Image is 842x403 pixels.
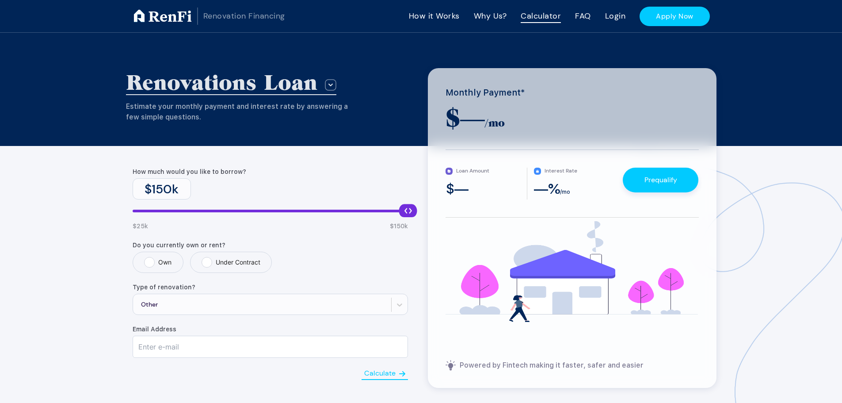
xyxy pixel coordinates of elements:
a: Why Us? [474,9,507,23]
span: /mo [485,116,505,129]
span: /mo [560,189,570,195]
label: Under Contract [202,257,260,268]
a: RenFi [133,8,192,24]
label: How much would you like to borrow? [133,167,408,177]
div: $ 150 k [133,178,191,200]
span: — % [534,180,560,197]
span: $ — [446,103,485,132]
a: FAQ [575,9,591,23]
label: Type of renovation? [133,283,408,292]
div: Other [141,299,158,310]
span: Powered by Fintech making it faster, safer and easier [460,360,644,371]
img: powered [446,360,456,371]
span: Email Address [133,325,176,334]
p: Monthly Payment* [446,86,525,99]
span: Loan Amount [456,168,489,175]
span: $ 150 k [390,222,408,231]
h3: Renovation Financing [203,9,285,23]
h1: RenFi [149,8,192,24]
input: Enter e-mail [133,336,408,357]
span: Interest Rate [545,168,577,175]
a: How it Works [409,9,460,23]
button: Calculate [362,368,408,380]
a: Apply Now [640,7,710,26]
button: Renovations Loan [126,70,336,95]
span: $ — [446,180,469,197]
label: Do you currently own or rent? [133,241,408,250]
a: Login [605,9,626,23]
span: $ 25 k [133,222,148,231]
label: Own [144,257,171,268]
img: Next [399,371,405,376]
div: Estimate your monthly payment and interest rate by answering a few simple questions. [126,101,362,123]
a: Prequalify [644,175,677,184]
